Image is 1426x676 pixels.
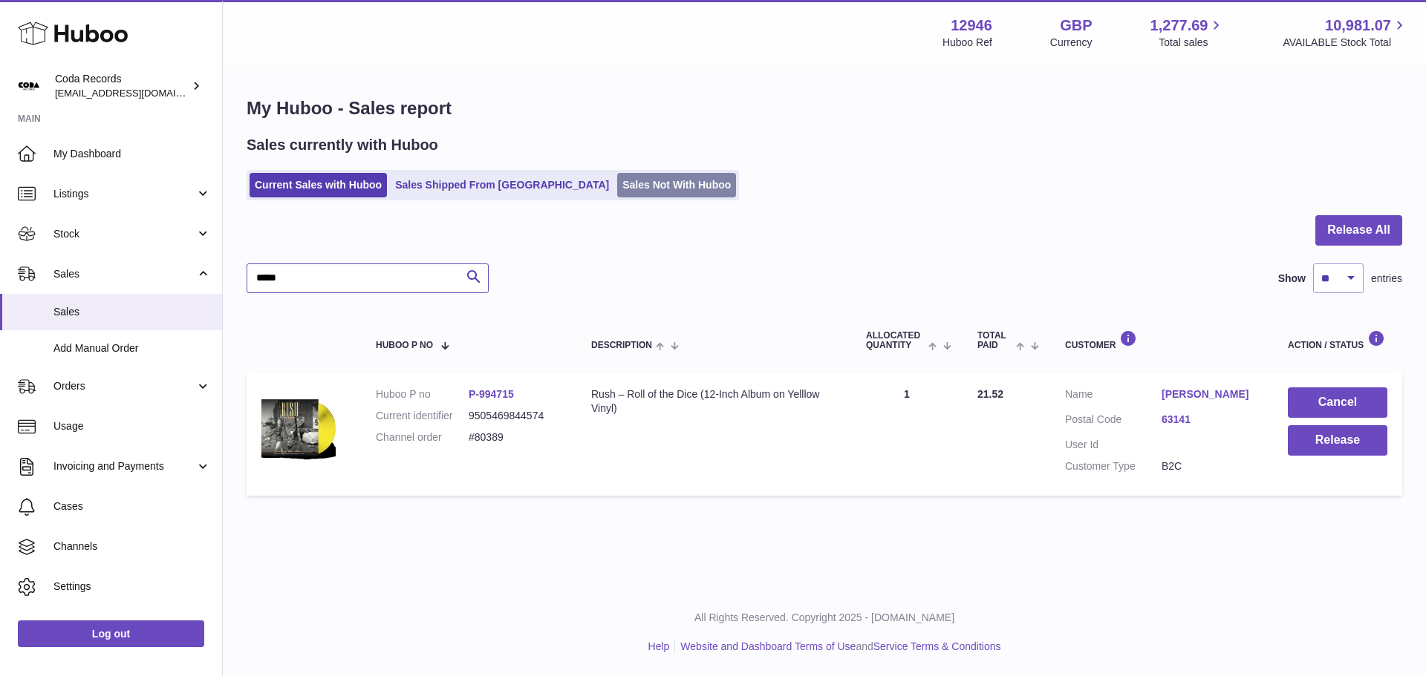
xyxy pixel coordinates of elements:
[53,267,195,281] span: Sales
[1150,16,1208,36] span: 1,277.69
[53,499,211,513] span: Cases
[18,620,204,647] a: Log out
[1065,438,1162,452] dt: User Id
[1065,330,1258,350] div: Customer
[53,305,211,319] span: Sales
[376,387,469,401] dt: Huboo P no
[261,387,336,467] img: 129461719579429.png
[1288,425,1387,456] button: Release
[53,227,195,241] span: Stock
[675,640,1000,654] li: and
[951,16,992,36] strong: 12946
[18,75,40,97] img: haz@pcatmedia.com
[53,580,211,594] span: Settings
[680,640,856,652] a: Website and Dashboard Terms of Use
[1060,16,1092,36] strong: GBP
[1065,459,1162,473] dt: Customer Type
[247,96,1402,120] h1: My Huboo - Sales report
[1162,413,1258,427] a: 63141
[53,187,195,201] span: Listings
[469,409,561,423] dd: 9505469844574
[1371,272,1402,286] span: entries
[1325,16,1391,36] span: 10,981.07
[53,539,211,554] span: Channels
[977,388,1003,400] span: 21.52
[390,173,614,197] a: Sales Shipped From [GEOGRAPHIC_DATA]
[1278,272,1306,286] label: Show
[977,331,1012,350] span: Total paid
[376,430,469,444] dt: Channel order
[648,640,670,652] a: Help
[1288,387,1387,418] button: Cancel
[376,341,433,350] span: Huboo P no
[55,72,189,100] div: Coda Records
[1315,215,1402,246] button: Release All
[1150,16,1225,50] a: 1,277.69 Total sales
[1050,36,1093,50] div: Currency
[1065,413,1162,430] dt: Postal Code
[1288,330,1387,350] div: Action / Status
[1159,36,1225,50] span: Total sales
[1162,387,1258,401] a: [PERSON_NAME]
[53,379,195,393] span: Orders
[866,331,925,350] span: ALLOCATED Quantity
[376,409,469,423] dt: Current identifier
[1283,16,1408,50] a: 10,981.07 AVAILABLE Stock Total
[1065,387,1162,405] dt: Name
[1162,459,1258,473] dd: B2C
[55,87,218,99] span: [EMAIL_ADDRESS][DOMAIN_NAME]
[469,430,561,444] dd: #80389
[247,135,438,155] h2: Sales currently with Huboo
[591,341,652,350] span: Description
[53,341,211,355] span: Add Manual Order
[851,373,963,496] td: 1
[591,387,836,416] div: Rush – Roll of the Dice (12-Inch Album on Yelllow Vinyl)
[235,611,1414,625] p: All Rights Reserved. Copyright 2025 - [DOMAIN_NAME]
[250,173,387,197] a: Current Sales with Huboo
[53,419,211,433] span: Usage
[617,173,736,197] a: Sales Not With Huboo
[942,36,992,50] div: Huboo Ref
[873,640,1001,652] a: Service Terms & Conditions
[469,388,514,400] a: P-994715
[53,147,211,161] span: My Dashboard
[1283,36,1408,50] span: AVAILABLE Stock Total
[53,459,195,473] span: Invoicing and Payments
